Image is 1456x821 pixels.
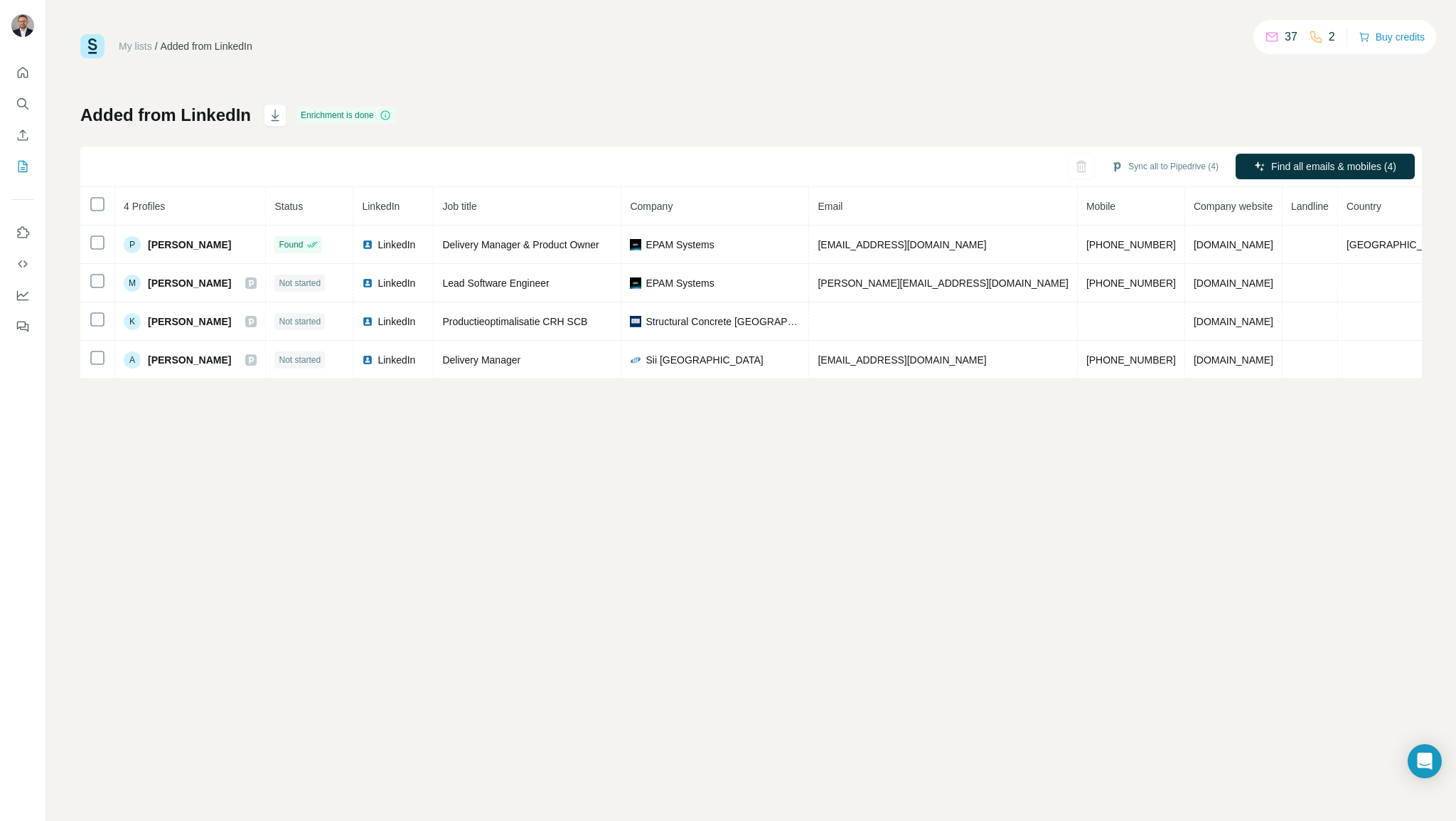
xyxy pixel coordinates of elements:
[124,201,165,212] span: 4 Profiles
[124,236,141,253] div: P
[442,201,476,212] span: Job title
[646,353,763,367] span: Sii [GEOGRAPHIC_DATA]
[11,251,34,277] button: Use Surfe API
[646,238,714,252] span: EPAM Systems
[1194,239,1273,250] span: [DOMAIN_NAME]
[148,353,231,367] span: [PERSON_NAME]
[442,316,587,327] span: Productieoptimalisatie CRH SCB
[11,314,34,339] button: Feedback
[279,238,303,251] span: Found
[1194,354,1273,366] span: [DOMAIN_NAME]
[1101,156,1228,177] button: Sync all to Pipedrive (4)
[378,238,415,252] span: LinkedIn
[1236,154,1415,179] button: Find all emails & mobiles (4)
[362,201,400,212] span: LinkedIn
[630,316,641,327] img: company-logo
[362,316,373,327] img: LinkedIn logo
[442,239,599,250] span: Delivery Manager & Product Owner
[442,277,549,289] span: Lead Software Engineer
[362,354,373,366] img: LinkedIn logo
[279,277,321,290] span: Not started
[1347,201,1381,212] span: Country
[378,314,415,329] span: LinkedIn
[80,104,251,127] h1: Added from LinkedIn
[11,14,34,37] img: Avatar
[296,107,395,124] div: Enrichment is done
[818,201,842,212] span: Email
[378,353,415,367] span: LinkedIn
[818,239,986,250] span: [EMAIL_ADDRESS][DOMAIN_NAME]
[1194,277,1273,289] span: [DOMAIN_NAME]
[124,313,141,330] div: K
[148,238,231,252] span: [PERSON_NAME]
[818,277,1068,289] span: [PERSON_NAME][EMAIL_ADDRESS][DOMAIN_NAME]
[1408,744,1442,778] div: Open Intercom Messenger
[11,220,34,245] button: Use Surfe on LinkedIn
[630,354,641,366] img: company-logo
[1271,159,1396,174] span: Find all emails & mobiles (4)
[442,354,520,366] span: Delivery Manager
[818,354,986,366] span: [EMAIL_ADDRESS][DOMAIN_NAME]
[155,39,158,53] li: /
[148,314,231,329] span: [PERSON_NAME]
[119,41,152,52] a: My lists
[11,60,34,85] button: Quick start
[1285,28,1297,46] p: 37
[124,275,141,292] div: M
[11,91,34,117] button: Search
[1086,239,1176,250] span: [PHONE_NUMBER]
[1086,354,1176,366] span: [PHONE_NUMBER]
[1291,201,1329,212] span: Landline
[1359,27,1425,47] button: Buy credits
[11,282,34,308] button: Dashboard
[279,315,321,328] span: Not started
[274,201,303,212] span: Status
[1086,201,1115,212] span: Mobile
[1194,316,1273,327] span: [DOMAIN_NAME]
[161,39,252,53] div: Added from LinkedIn
[11,154,34,179] button: My lists
[1329,28,1335,46] p: 2
[630,239,641,250] img: company-logo
[1194,201,1273,212] span: Company website
[630,277,641,289] img: company-logo
[630,201,673,212] span: Company
[1347,239,1450,250] span: [GEOGRAPHIC_DATA]
[11,122,34,148] button: Enrich CSV
[378,276,415,290] span: LinkedIn
[362,239,373,250] img: LinkedIn logo
[124,351,141,369] div: A
[646,314,800,329] span: Structural Concrete [GEOGRAPHIC_DATA]
[646,276,714,290] span: EPAM Systems
[148,276,231,290] span: [PERSON_NAME]
[80,34,105,58] img: Surfe Logo
[362,277,373,289] img: LinkedIn logo
[279,354,321,366] span: Not started
[1086,277,1176,289] span: [PHONE_NUMBER]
